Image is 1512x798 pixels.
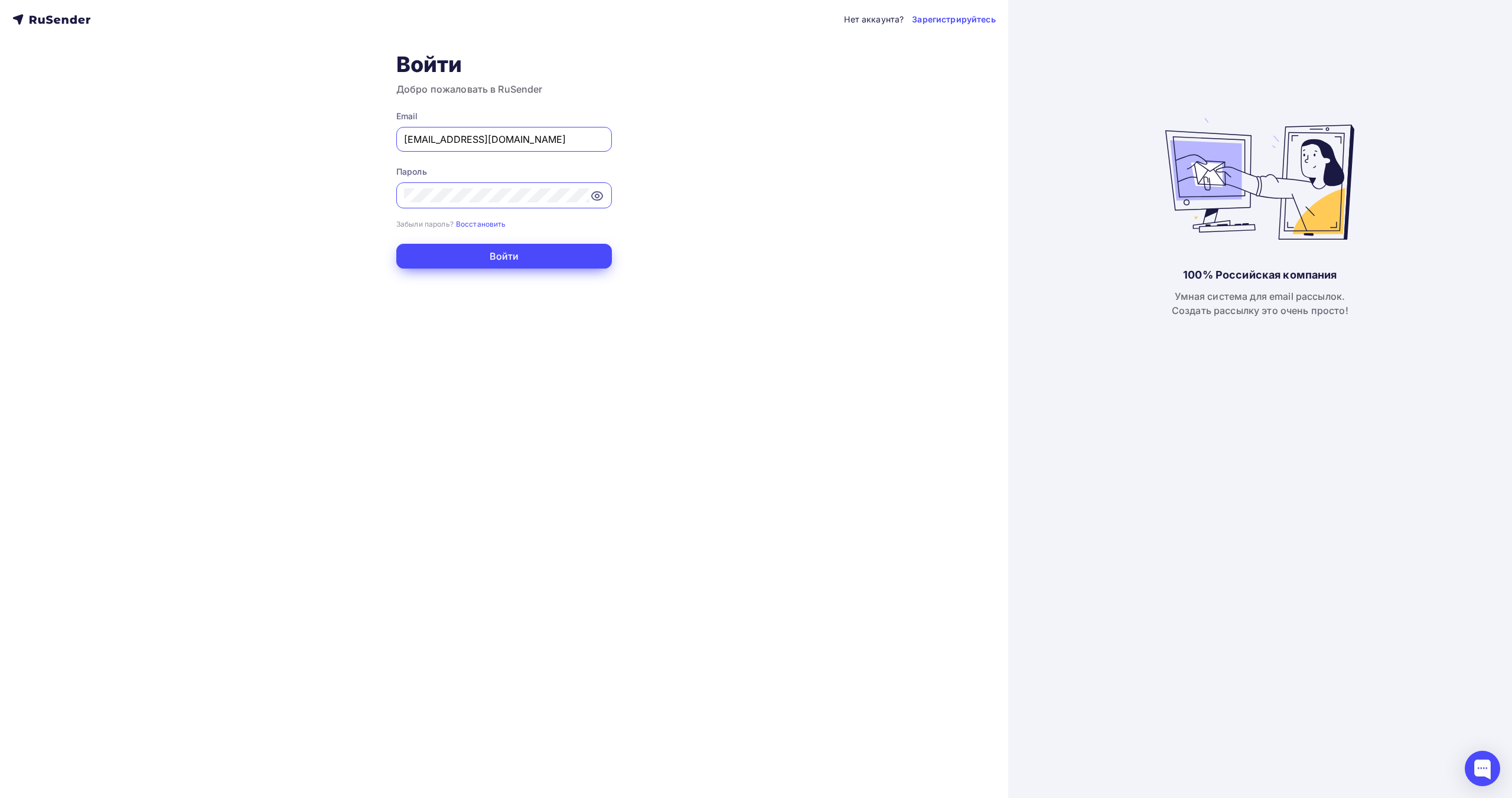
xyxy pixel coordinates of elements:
[912,14,995,25] a: Зарегистрируйтесь
[396,51,612,77] h1: Войти
[396,166,612,178] div: Пароль
[456,218,506,228] a: Восстановить
[396,110,612,122] div: Email
[1172,289,1348,318] div: Умная система для email рассылок. Создать рассылку это очень просто!
[396,220,454,228] small: Забыли пароль?
[844,14,904,25] div: Нет аккаунта?
[1183,268,1337,282] div: 100% Российская компания
[456,220,506,228] small: Восстановить
[404,132,604,146] input: Укажите свой email
[396,82,612,96] h3: Добро пожаловать в RuSender
[396,244,612,269] button: Войти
